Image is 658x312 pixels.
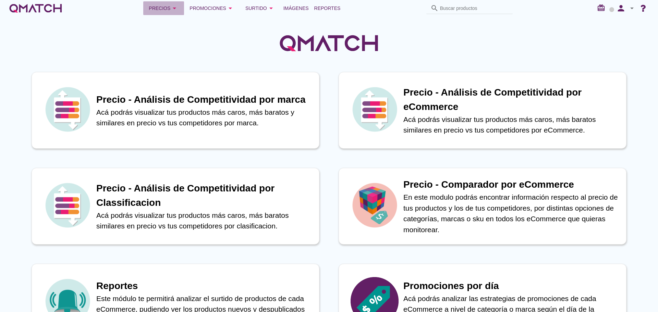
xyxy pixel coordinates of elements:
button: Precios [143,1,184,15]
h1: Promociones por día [403,279,619,293]
button: Promociones [184,1,240,15]
input: Buscar productos [440,3,509,14]
img: icon [351,181,399,229]
p: Acá podrás visualizar tus productos más caros, más baratos similares en precio vs tus competidore... [96,210,312,232]
p: Acá podrás visualizar tus productos más caros, más baratos y similares en precio vs tus competido... [96,107,312,128]
a: iconPrecio - Análisis de Competitividad por marcaAcá podrás visualizar tus productos más caros, m... [22,72,329,149]
i: arrow_drop_down [267,4,275,12]
i: arrow_drop_down [170,4,179,12]
span: Reportes [314,4,341,12]
p: Acá podrás visualizar tus productos más caros, más baratos similares en precio vs tus competidore... [403,114,619,136]
h1: Precio - Análisis de Competitividad por Classificacion [96,181,312,210]
i: search [430,4,439,12]
div: Promociones [190,4,234,12]
h1: Precio - Comparador por eCommerce [403,177,619,192]
p: En este modulo podrás encontrar información respecto al precio de tus productos y los de tus comp... [403,192,619,235]
div: Surtido [245,4,275,12]
button: Surtido [240,1,281,15]
h1: Reportes [96,279,312,293]
h1: Precio - Análisis de Competitividad por marca [96,92,312,107]
span: Imágenes [283,4,309,12]
img: icon [351,85,399,133]
a: iconPrecio - Análisis de Competitividad por eCommerceAcá podrás visualizar tus productos más caro... [329,72,636,149]
h1: Precio - Análisis de Competitividad por eCommerce [403,85,619,114]
img: icon [44,85,92,133]
img: icon [44,181,92,229]
div: Precios [149,4,179,12]
a: Reportes [312,1,343,15]
a: Imágenes [281,1,312,15]
a: iconPrecio - Análisis de Competitividad por ClassificacionAcá podrás visualizar tus productos más... [22,168,329,245]
i: arrow_drop_down [226,4,234,12]
img: QMatchLogo [278,26,380,60]
a: iconPrecio - Comparador por eCommerceEn este modulo podrás encontrar información respecto al prec... [329,168,636,245]
i: arrow_drop_down [628,4,636,12]
i: redeem [597,4,608,12]
i: person [614,3,628,13]
a: white-qmatch-logo [8,1,63,15]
